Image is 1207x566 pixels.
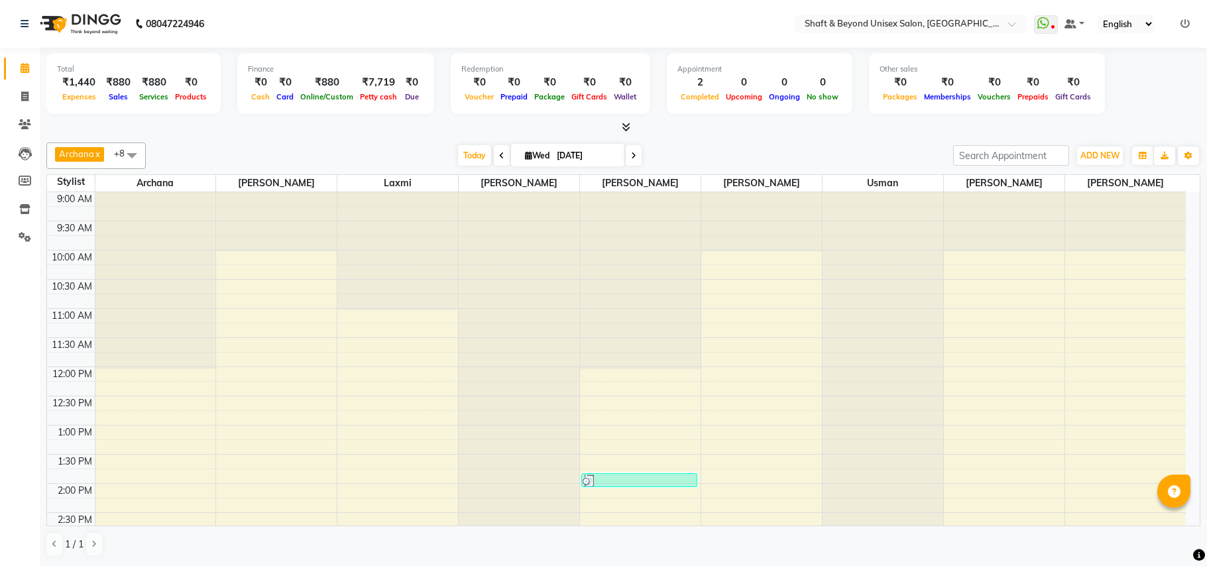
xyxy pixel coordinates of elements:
[1065,175,1186,192] span: [PERSON_NAME]
[50,396,95,410] div: 12:30 PM
[1052,75,1094,90] div: ₹0
[1077,146,1123,165] button: ADD NEW
[55,425,95,439] div: 1:00 PM
[459,175,579,192] span: [PERSON_NAME]
[55,484,95,498] div: 2:00 PM
[803,92,842,101] span: No show
[568,92,610,101] span: Gift Cards
[568,75,610,90] div: ₹0
[47,175,95,189] div: Stylist
[531,92,568,101] span: Package
[823,175,943,192] span: usman
[57,75,101,90] div: ₹1,440
[722,75,766,90] div: 0
[722,92,766,101] span: Upcoming
[522,150,553,160] span: Wed
[297,75,357,90] div: ₹880
[172,75,210,90] div: ₹0
[402,92,422,101] span: Due
[59,92,99,101] span: Expenses
[136,92,172,101] span: Services
[49,309,95,323] div: 11:00 AM
[1014,75,1052,90] div: ₹0
[248,64,424,75] div: Finance
[337,175,458,192] span: laxmi
[677,75,722,90] div: 2
[101,75,136,90] div: ₹880
[803,75,842,90] div: 0
[136,75,172,90] div: ₹880
[461,75,497,90] div: ₹0
[461,92,497,101] span: Voucher
[216,175,337,192] span: [PERSON_NAME]
[766,75,803,90] div: 0
[1014,92,1052,101] span: Prepaids
[273,75,297,90] div: ₹0
[944,175,1064,192] span: [PERSON_NAME]
[582,474,697,486] div: radhika, TK01, 01:45 PM-02:00 PM, Coconut oil Massage (₹400)
[49,280,95,294] div: 10:30 AM
[1052,92,1094,101] span: Gift Cards
[94,148,100,159] a: x
[50,367,95,381] div: 12:00 PM
[921,92,974,101] span: Memberships
[95,175,216,192] span: Archana
[580,175,701,192] span: [PERSON_NAME]
[34,5,125,42] img: logo
[1151,513,1194,553] iframe: chat widget
[297,92,357,101] span: Online/Custom
[497,75,531,90] div: ₹0
[105,92,131,101] span: Sales
[146,5,204,42] b: 08047224946
[497,92,531,101] span: Prepaid
[172,92,210,101] span: Products
[55,513,95,527] div: 2:30 PM
[610,75,640,90] div: ₹0
[54,221,95,235] div: 9:30 AM
[610,92,640,101] span: Wallet
[531,75,568,90] div: ₹0
[677,92,722,101] span: Completed
[553,146,619,166] input: 2025-09-03
[880,64,1094,75] div: Other sales
[766,92,803,101] span: Ongoing
[974,92,1014,101] span: Vouchers
[880,92,921,101] span: Packages
[953,145,1069,166] input: Search Appointment
[49,251,95,264] div: 10:00 AM
[55,455,95,469] div: 1:30 PM
[677,64,842,75] div: Appointment
[357,75,400,90] div: ₹7,719
[461,64,640,75] div: Redemption
[54,192,95,206] div: 9:00 AM
[114,148,135,158] span: +8
[248,92,273,101] span: Cash
[65,538,84,551] span: 1 / 1
[974,75,1014,90] div: ₹0
[1080,150,1120,160] span: ADD NEW
[400,75,424,90] div: ₹0
[248,75,273,90] div: ₹0
[57,64,210,75] div: Total
[273,92,297,101] span: Card
[357,92,400,101] span: Petty cash
[701,175,822,192] span: [PERSON_NAME]
[458,145,491,166] span: Today
[921,75,974,90] div: ₹0
[880,75,921,90] div: ₹0
[59,148,94,159] span: Archana
[49,338,95,352] div: 11:30 AM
